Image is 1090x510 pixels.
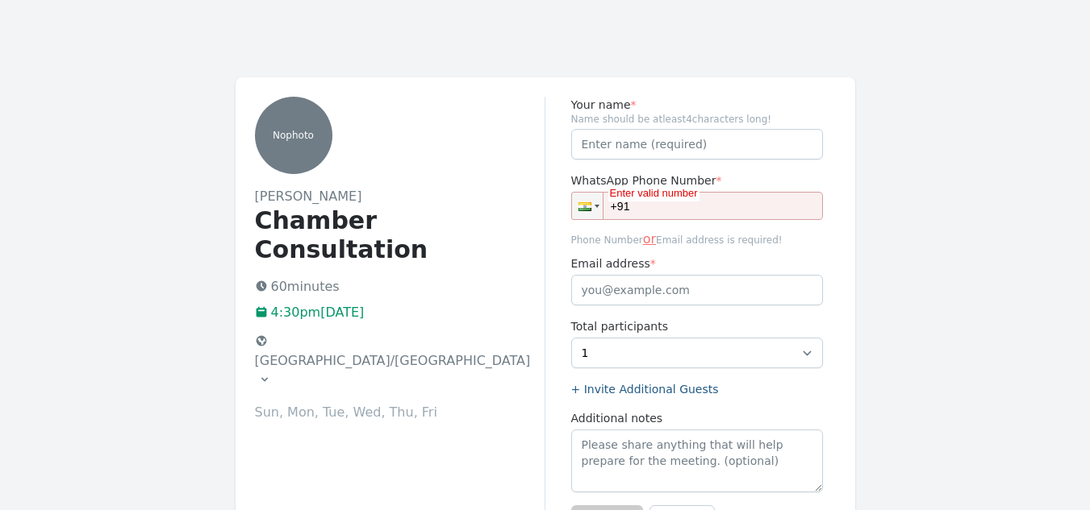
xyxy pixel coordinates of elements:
h2: [PERSON_NAME] [255,187,545,206]
button: [GEOGRAPHIC_DATA]/[GEOGRAPHIC_DATA] [248,329,538,393]
p: 60 minutes [255,277,545,296]
p: Sun, Mon, Tue, Wed, Thu, Fri [255,403,545,422]
label: Total participants [571,318,823,334]
p: 4:30pm[DATE] [255,303,545,322]
span: Name should be atleast 4 characters long! [571,113,823,126]
label: Your name [571,97,823,113]
span: Phone Number Email address is required! [571,230,823,249]
label: Additional notes [571,410,823,426]
label: WhatsApp Phone Number [571,172,823,189]
label: + Invite Additional Guests [571,381,823,397]
input: 1 (702) 123-4567 [571,192,823,220]
span: or [643,231,656,247]
div: Enter valid number [608,185,700,201]
p: No photo [255,129,332,142]
input: you@example.com [571,275,823,305]
input: Enter name (required) [571,129,823,160]
h1: Chamber Consultation [255,206,545,264]
label: Email address [571,255,823,272]
div: India: + 91 [572,193,603,219]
